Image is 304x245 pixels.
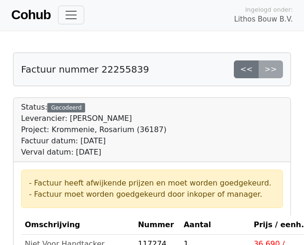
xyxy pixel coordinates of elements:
div: - Factuur heeft afwijkende prijzen en moet worden goedgekeurd. [29,178,275,189]
a: Cohub [11,4,51,26]
div: Factuur datum: [DATE] [21,135,166,147]
div: Project: Krommenie, Rosarium (36187) [21,124,166,135]
h5: Factuur nummer 22255839 [21,64,149,75]
div: Gecodeerd [47,103,85,112]
th: Omschrijving [21,215,134,235]
div: Leverancier: [PERSON_NAME] [21,113,166,124]
div: Verval datum: [DATE] [21,147,166,158]
th: Nummer [134,215,180,235]
div: - Factuur moet worden goedgekeurd door inkoper of manager. [29,189,275,200]
button: Toggle navigation [58,6,84,24]
div: Status: [21,102,166,158]
span: Lithos Bouw B.V. [234,14,293,25]
th: Aantal [180,215,250,235]
a: << [234,60,259,78]
span: Ingelogd onder: [245,5,293,14]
